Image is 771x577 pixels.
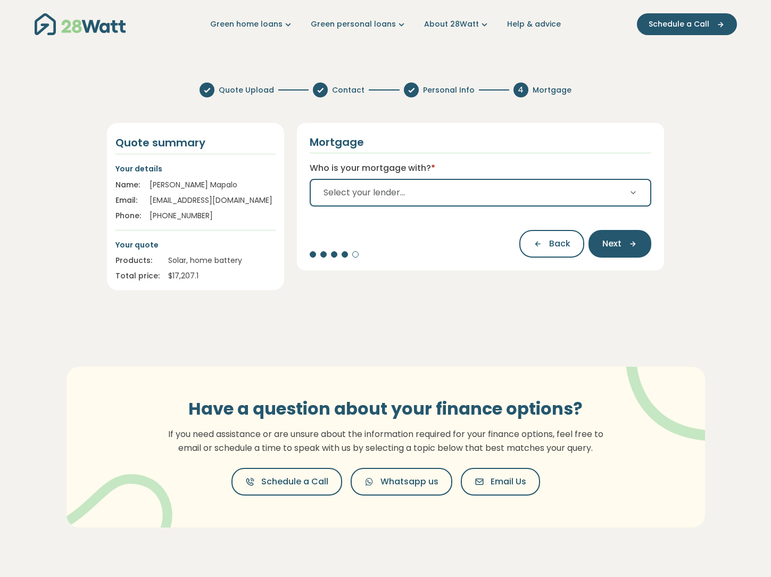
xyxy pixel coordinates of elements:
[588,230,651,258] button: Next
[602,237,621,250] span: Next
[115,255,160,266] div: Products:
[261,475,328,488] span: Schedule a Call
[649,19,709,30] span: Schedule a Call
[168,270,276,282] div: $ 17,207.1
[150,179,276,191] div: [PERSON_NAME] Mapalo
[351,468,452,496] button: Whatsapp us
[310,136,364,149] h2: Mortgage
[380,475,438,488] span: Whatsapp us
[519,230,584,258] button: Back
[59,447,172,553] img: vector
[507,19,561,30] a: Help & advice
[513,83,528,97] div: 4
[168,427,604,455] p: If you need assistance or are unsure about the information required for your finance options, fee...
[310,162,435,175] label: Who is your mortgage with?
[310,179,652,207] button: Select your lender...
[115,136,276,150] h4: Quote summary
[150,210,276,221] div: [PHONE_NUMBER]
[533,85,571,96] span: Mortgage
[637,13,737,35] button: Schedule a Call
[115,210,141,221] div: Phone:
[491,475,526,488] span: Email Us
[210,19,294,30] a: Green home loans
[598,337,737,441] img: vector
[219,85,274,96] span: Quote Upload
[115,195,141,206] div: Email:
[115,163,276,175] p: Your details
[332,85,364,96] span: Contact
[35,11,737,38] nav: Main navigation
[231,468,342,496] button: Schedule a Call
[115,270,160,282] div: Total price:
[324,186,405,199] span: Select your lender...
[115,179,141,191] div: Name:
[168,255,276,266] div: Solar, home battery
[424,19,490,30] a: About 28Watt
[311,19,407,30] a: Green personal loans
[35,13,126,35] img: 28Watt
[150,195,276,206] div: [EMAIL_ADDRESS][DOMAIN_NAME]
[549,237,570,250] span: Back
[168,399,604,419] h3: Have a question about your finance options?
[461,468,540,496] button: Email Us
[115,239,276,251] p: Your quote
[423,85,475,96] span: Personal Info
